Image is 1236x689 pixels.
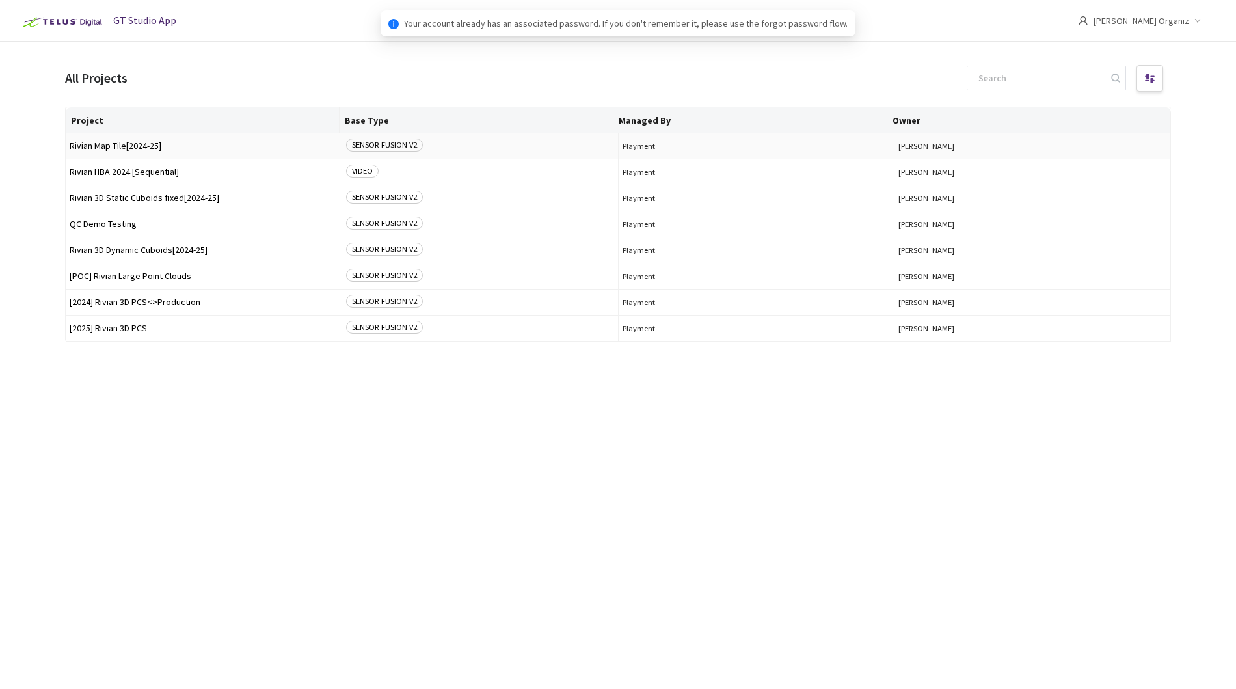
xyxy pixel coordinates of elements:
th: Project [66,107,340,133]
th: Base Type [340,107,613,133]
span: Playment [623,245,891,255]
span: SENSOR FUSION V2 [346,269,423,282]
span: SENSOR FUSION V2 [346,191,423,204]
th: Owner [887,107,1161,133]
span: SENSOR FUSION V2 [346,217,423,230]
span: Rivian Map Tile[2024-25] [70,141,338,151]
button: [PERSON_NAME] [898,245,1166,255]
span: Playment [623,297,891,307]
span: Playment [623,271,891,281]
th: Managed By [613,107,887,133]
span: Playment [623,193,891,203]
span: [2025] Rivian 3D PCS [70,323,338,333]
span: Playment [623,219,891,229]
button: [PERSON_NAME] [898,193,1166,203]
span: user [1078,16,1088,26]
img: Telus [16,12,106,33]
button: [PERSON_NAME] [898,271,1166,281]
span: Your account already has an associated password. If you don't remember it, please use the forgot ... [404,16,848,31]
button: [PERSON_NAME] [898,323,1166,333]
span: Playment [623,141,891,151]
button: [PERSON_NAME] [898,297,1166,307]
button: [PERSON_NAME] [898,167,1166,177]
span: QC Demo Testing [70,219,338,229]
span: VIDEO [346,165,379,178]
span: SENSOR FUSION V2 [346,295,423,308]
span: Rivian 3D Static Cuboids fixed[2024-25] [70,193,338,203]
span: Rivian HBA 2024 [Sequential] [70,167,338,177]
span: [POC] Rivian Large Point Clouds [70,271,338,281]
span: [2024] Rivian 3D PCS<>Production [70,297,338,307]
span: GT Studio App [113,14,176,27]
span: SENSOR FUSION V2 [346,243,423,256]
span: SENSOR FUSION V2 [346,139,423,152]
span: Playment [623,167,891,177]
button: [PERSON_NAME] [898,141,1166,151]
input: Search [971,66,1109,90]
span: info-circle [388,19,399,29]
button: [PERSON_NAME] [898,219,1166,229]
div: All Projects [65,69,128,88]
span: SENSOR FUSION V2 [346,321,423,334]
span: down [1194,18,1201,24]
span: Rivian 3D Dynamic Cuboids[2024-25] [70,245,338,255]
span: Playment [623,323,891,333]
